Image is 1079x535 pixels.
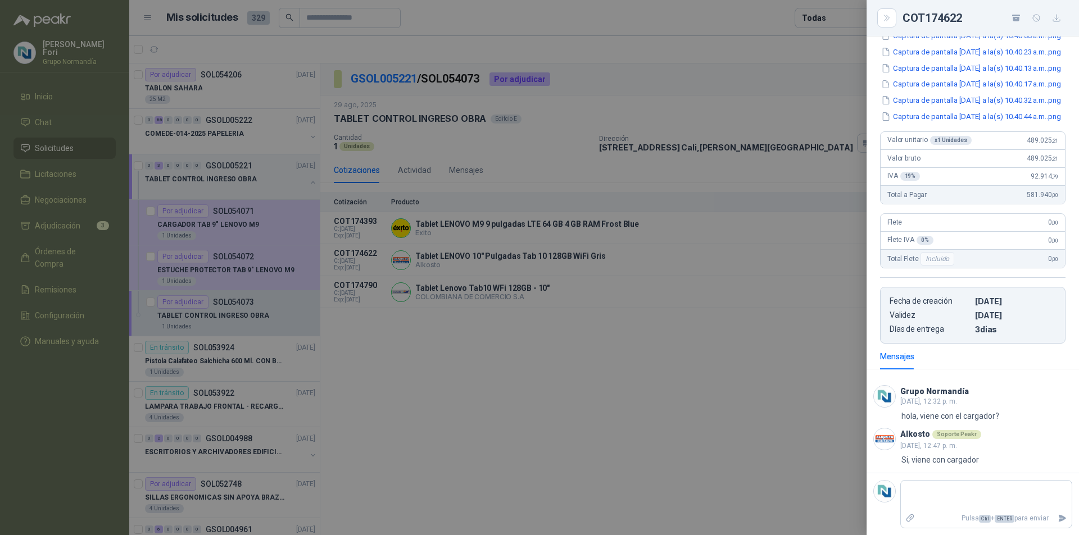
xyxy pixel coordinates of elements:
[1051,220,1058,226] span: ,00
[920,509,1054,528] p: Pulsa + para enviar
[890,296,971,306] p: Fecha de creación
[887,252,956,266] span: Total Flete
[1027,191,1058,199] span: 581.940
[1051,138,1058,144] span: ,21
[975,310,1056,320] p: [DATE]
[900,388,969,395] h3: Grupo Normandía
[880,46,1062,58] button: Captura de pantalla [DATE] a la(s) 10.40.23 a.m..png
[874,386,895,407] img: Company Logo
[887,172,920,181] span: IVA
[874,481,895,502] img: Company Logo
[1048,255,1058,263] span: 0
[880,11,894,25] button: Close
[900,442,957,450] span: [DATE], 12:47 p. m.
[1051,192,1058,198] span: ,00
[932,430,981,439] div: Soporte Peakr
[887,154,920,162] span: Valor bruto
[900,431,930,437] h3: Alkosto
[1051,156,1058,162] span: ,21
[874,428,895,450] img: Company Logo
[887,236,933,245] span: Flete IVA
[1048,218,1058,226] span: 0
[975,324,1056,334] p: 3 dias
[1051,256,1058,262] span: ,00
[1051,237,1058,244] span: ,00
[887,136,972,145] span: Valor unitario
[887,191,927,199] span: Total a Pagar
[880,350,914,363] div: Mensajes
[900,397,957,405] span: [DATE], 12:32 p. m.
[901,509,920,528] label: Adjuntar archivos
[903,9,1066,27] div: COT174622
[1027,154,1058,162] span: 489.025
[1051,173,1058,180] span: ,79
[901,454,979,466] p: Si, viene con cargador
[880,79,1062,90] button: Captura de pantalla [DATE] a la(s) 10.40.17 a.m..png
[890,324,971,334] p: Días de entrega
[1027,136,1058,144] span: 489.025
[930,136,972,145] div: x 1 Unidades
[995,515,1014,523] span: ENTER
[921,252,954,266] div: Incluido
[917,236,933,245] div: 0 %
[880,111,1062,122] button: Captura de pantalla [DATE] a la(s) 10.40.44 a.m..png
[1053,509,1072,528] button: Enviar
[901,410,999,422] p: hola, viene con el cargador?
[975,296,1056,306] p: [DATE]
[1031,172,1058,180] span: 92.914
[900,172,921,181] div: 19 %
[1048,236,1058,244] span: 0
[890,310,971,320] p: Validez
[880,62,1062,74] button: Captura de pantalla [DATE] a la(s) 10.40.13 a.m..png
[880,94,1062,106] button: Captura de pantalla [DATE] a la(s) 10.40.32 a.m..png
[887,218,902,226] span: Flete
[979,515,991,523] span: Ctrl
